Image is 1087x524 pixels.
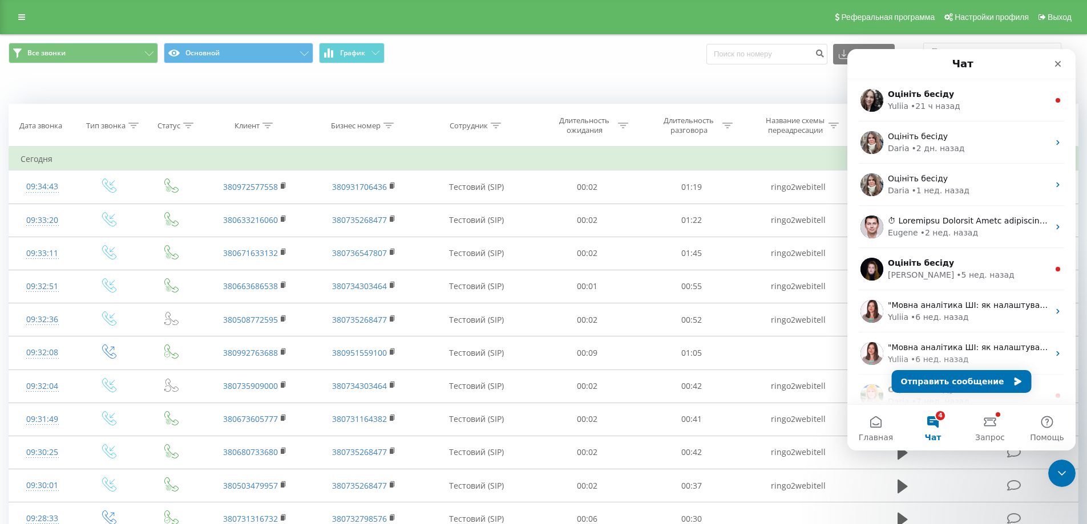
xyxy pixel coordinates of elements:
td: 00:02 [535,237,640,270]
td: 00:42 [640,369,744,403]
div: Тип звонка [86,121,126,131]
td: 00:09 [535,336,640,369]
td: 00:52 [640,303,744,336]
td: 00:02 [535,403,640,436]
td: 00:42 [640,436,744,469]
button: Основной [164,43,313,63]
div: 09:31:49 [21,408,64,430]
td: ringo2webitell [743,469,852,502]
iframe: Intercom live chat [847,49,1076,450]
td: ringo2webitell [743,436,852,469]
span: Выход [1048,13,1072,22]
a: 380972577558 [223,181,278,192]
a: 380673605777 [223,413,278,424]
td: Тестовий (SIP) [418,336,535,369]
td: ringo2webitell [743,204,852,237]
a: 380951559100 [332,347,387,358]
td: Тестовий (SIP) [418,237,535,270]
td: 00:55 [640,270,744,303]
td: 00:02 [535,436,640,469]
span: Все звонки [27,48,66,58]
div: Длительность разговора [658,116,720,135]
td: ringo2webitell [743,369,852,403]
a: 380503479957 [223,480,278,491]
td: 00:02 [535,170,640,204]
div: 09:30:01 [21,474,64,497]
div: Статус [157,121,180,131]
td: 00:02 [535,303,640,336]
td: ringo2webitell [743,170,852,204]
td: ringo2webitell [743,403,852,436]
a: 380732798576 [332,513,387,524]
td: Тестовий (SIP) [418,436,535,469]
a: 380734303464 [332,281,387,291]
div: 09:33:20 [21,209,64,231]
input: Поиск по номеру [706,44,827,64]
button: Экспорт [833,44,895,64]
td: 00:02 [535,204,640,237]
td: 00:01 [535,270,640,303]
a: 380735268477 [332,446,387,457]
div: Дата звонка [19,121,62,131]
td: Тестовий (SIP) [418,170,535,204]
a: 380680733680 [223,446,278,457]
td: 00:02 [535,469,640,502]
td: Тестовий (SIP) [418,303,535,336]
td: 00:41 [640,403,744,436]
td: 00:02 [535,369,640,403]
td: 01:19 [640,170,744,204]
div: 09:32:51 [21,275,64,298]
a: 380736547807 [332,247,387,258]
a: 380671633132 [223,247,278,258]
iframe: Intercom live chat [1048,460,1076,487]
div: Клиент [235,121,260,131]
a: 380731164382 [332,413,387,424]
a: 380731316732 [223,513,278,524]
td: Сегодня [9,148,1078,170]
td: Тестовий (SIP) [418,204,535,237]
a: 380734303464 [332,380,387,391]
td: Тестовий (SIP) [418,369,535,403]
span: График [340,49,365,57]
div: 09:32:08 [21,342,64,364]
a: 380735268477 [332,214,387,225]
div: 09:30:25 [21,441,64,464]
div: 09:33:11 [21,242,64,265]
td: 01:05 [640,336,744,369]
a: 380931706436 [332,181,387,192]
span: Реферальная программа [841,13,935,22]
a: 380992763688 [223,347,278,358]
a: 380663686538 [223,281,278,291]
div: Сотрудник [450,121,488,131]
